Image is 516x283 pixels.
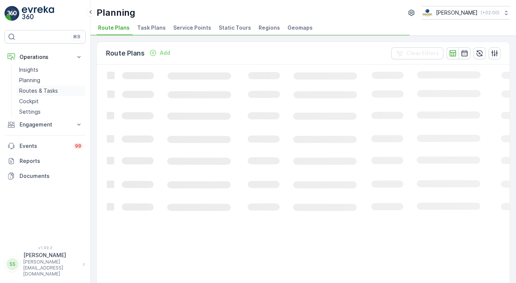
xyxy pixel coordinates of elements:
[137,24,166,32] span: Task Plans
[20,53,71,61] p: Operations
[16,107,86,117] a: Settings
[6,258,18,270] div: SS
[20,172,83,180] p: Documents
[20,157,83,165] p: Reports
[288,24,313,32] span: Geomaps
[19,87,58,95] p: Routes & Tasks
[422,9,433,17] img: basis-logo_rgb2x.png
[5,50,86,65] button: Operations
[406,50,439,57] p: Clear Filters
[5,6,20,21] img: logo
[19,108,41,116] p: Settings
[20,121,71,128] p: Engagement
[98,24,130,32] span: Route Plans
[20,142,69,150] p: Events
[16,75,86,86] a: Planning
[73,34,80,40] p: ⌘B
[19,66,38,74] p: Insights
[23,251,79,259] p: [PERSON_NAME]
[22,6,54,21] img: logo_light-DOdMpM7g.png
[97,7,135,19] p: Planning
[16,65,86,75] a: Insights
[19,77,40,84] p: Planning
[160,49,170,57] p: Add
[436,9,478,17] p: [PERSON_NAME]
[259,24,280,32] span: Regions
[5,245,86,250] span: v 1.49.3
[19,98,39,105] p: Cockpit
[146,48,173,57] button: Add
[5,251,86,277] button: SS[PERSON_NAME][PERSON_NAME][EMAIL_ADDRESS][DOMAIN_NAME]
[391,47,443,59] button: Clear Filters
[16,86,86,96] a: Routes & Tasks
[5,117,86,132] button: Engagement
[106,48,145,59] p: Route Plans
[16,96,86,107] a: Cockpit
[23,259,79,277] p: [PERSON_NAME][EMAIL_ADDRESS][DOMAIN_NAME]
[5,138,86,154] a: Events99
[5,169,86,184] a: Documents
[422,6,510,20] button: [PERSON_NAME](+02:00)
[481,10,499,16] p: ( +02:00 )
[75,143,81,149] p: 99
[173,24,211,32] span: Service Points
[5,154,86,169] a: Reports
[219,24,251,32] span: Static Tours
